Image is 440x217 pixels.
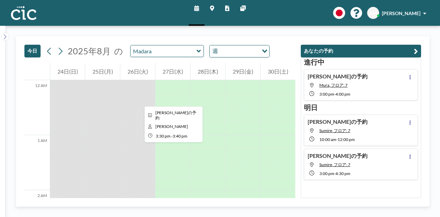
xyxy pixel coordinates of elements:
[301,45,421,57] button: あなたの予約
[308,73,367,80] h4: [PERSON_NAME]の予約
[334,171,335,176] span: -
[308,152,367,159] h4: [PERSON_NAME]の予約
[334,91,335,97] span: -
[85,63,120,80] div: 25日(月)
[225,63,260,80] div: 29日(金)
[308,118,367,125] h4: [PERSON_NAME]の予約
[319,162,350,167] span: Sumire, フロア: 7
[304,103,418,112] h3: 明日
[120,63,155,80] div: 26日(火)
[173,133,187,139] span: 3:40 PM
[369,10,377,16] span: AM
[155,110,196,120] span: Asuka さんの予約
[335,91,350,97] span: 4:00 PM
[156,133,170,139] span: 3:30 PM
[210,45,269,57] div: Search for option
[24,80,50,135] div: 12 AM
[50,63,85,80] div: 24日(日)
[335,171,350,176] span: 4:30 PM
[220,47,258,56] input: Search for option
[261,63,295,80] div: 30日(土)
[155,63,190,80] div: 27日(水)
[211,47,219,56] span: 週
[319,137,336,142] span: 10:00 AM
[68,46,111,56] span: 2025年8月
[131,45,197,57] input: Madara
[24,45,41,57] button: 今日
[319,83,348,88] span: Mura, フロア: 7
[382,10,420,16] span: [PERSON_NAME]
[304,58,418,66] h3: 進行中
[319,171,334,176] span: 3:00 PM
[336,137,338,142] span: -
[11,6,36,20] img: organization-logo
[155,124,188,129] span: Asuka Mizota
[114,46,123,56] span: の
[171,133,173,139] span: -
[338,137,355,142] span: 12:00 PM
[24,135,50,190] div: 1 AM
[190,63,225,80] div: 28日(木)
[319,128,350,133] span: Sumire, フロア: 7
[319,91,334,97] span: 3:00 PM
